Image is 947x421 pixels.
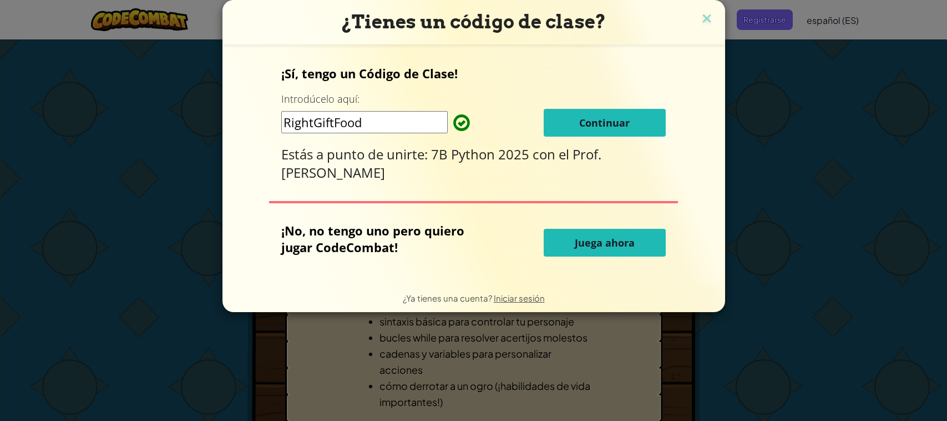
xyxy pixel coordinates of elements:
[342,11,606,33] font: ¿Tienes un código de clase?
[281,65,458,82] font: ¡Sí, tengo un Código de Clase!
[544,109,666,137] button: Continuar
[575,236,635,249] font: Juega ahora
[544,229,666,257] button: Juega ahora
[700,11,714,28] img: icono de cerrar
[281,222,464,255] font: ¡No, no tengo uno pero quiero jugar CodeCombat!
[281,145,601,182] font: el Prof. [PERSON_NAME]
[281,145,428,163] font: Estás a punto de unirte:
[494,293,545,303] a: Iniciar sesión
[533,145,555,163] font: con
[579,116,630,129] font: Continuar
[431,145,529,163] font: 7B Python 2025
[281,92,359,106] font: Introdúcelo aquí:
[403,293,492,303] font: ¿Ya tienes una cuenta?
